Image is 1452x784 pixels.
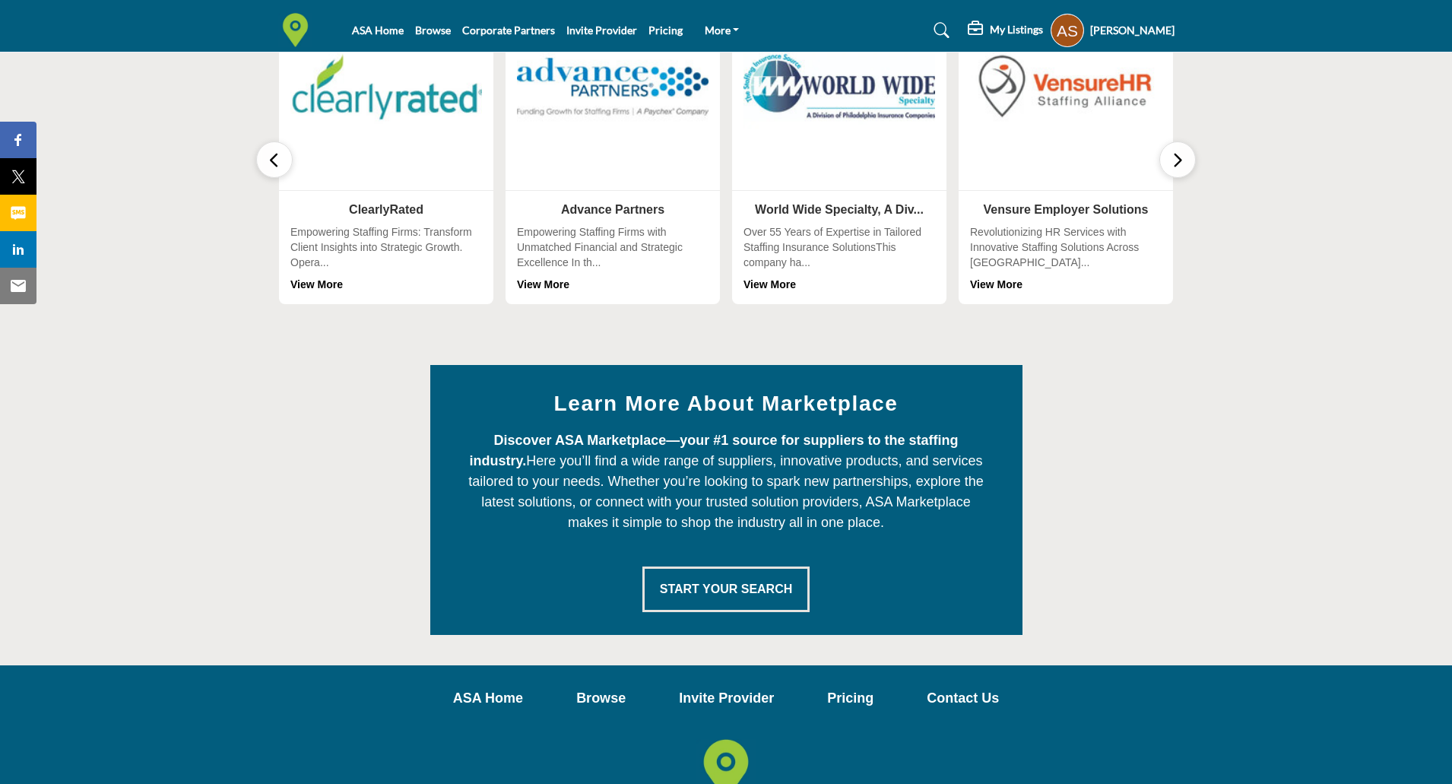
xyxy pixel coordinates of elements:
a: Browse [576,688,626,709]
div: Empowering Staffing Firms: Transform Client Insights into Strategic Growth. Opera... [290,225,482,292]
a: Pricing [827,688,873,709]
a: ASA Home [352,24,404,37]
button: Show hide supplier dropdown [1051,14,1084,47]
a: ASA Home [453,688,523,709]
img: Site Logo [278,13,320,47]
a: Vensure Employer Solutions [984,203,1149,216]
strong: Discover ASA Marketplace—your #1 source for suppliers to the staffing industry. [470,433,959,468]
a: Pricing [648,24,683,37]
a: Browse [415,24,451,37]
a: Invite Provider [679,688,774,709]
span: Here you’ll find a wide range of suppliers, innovative products, and services tailored to your ne... [468,433,983,530]
span: Start Your Search [660,582,793,595]
div: Revolutionizing HR Services with Innovative Staffing Solutions Across [GEOGRAPHIC_DATA]... [970,225,1162,292]
button: Start Your Search [642,567,810,612]
h5: [PERSON_NAME] [1090,23,1175,38]
a: Search [919,18,959,43]
a: View More [517,278,569,290]
a: View More [290,278,343,290]
div: Over 55 Years of Expertise in Tailored Staffing Insurance SolutionsThis company ha... [743,225,935,292]
h5: My Listings [990,23,1043,37]
h2: Learn More About Marketplace [464,388,988,420]
div: Empowering Staffing Firms with Unmatched Financial and Strategic Excellence In th... [517,225,709,292]
a: Corporate Partners [462,24,555,37]
a: Contact Us [927,688,999,709]
a: World Wide Specialty, A Div... [755,203,924,216]
a: ClearlyRated [349,203,423,216]
a: Invite Provider [566,24,637,37]
a: More [694,20,750,41]
a: View More [743,278,796,290]
a: View More [970,278,1022,290]
div: My Listings [968,21,1043,40]
a: Advance Partners [561,203,664,216]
